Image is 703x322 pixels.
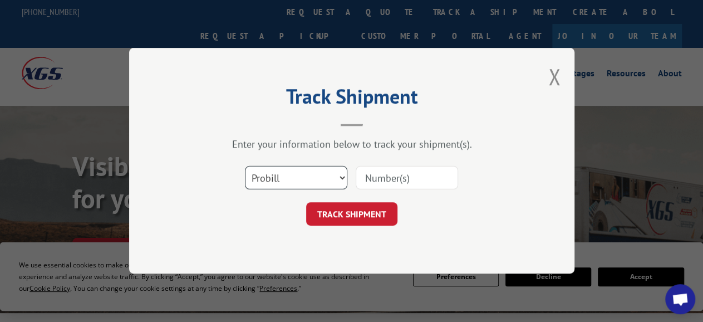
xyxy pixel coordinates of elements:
h2: Track Shipment [185,89,519,110]
button: Close modal [548,62,561,91]
div: Open chat [665,284,695,314]
input: Number(s) [356,167,458,190]
button: TRACK SHIPMENT [306,203,397,226]
div: Enter your information below to track your shipment(s). [185,138,519,151]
